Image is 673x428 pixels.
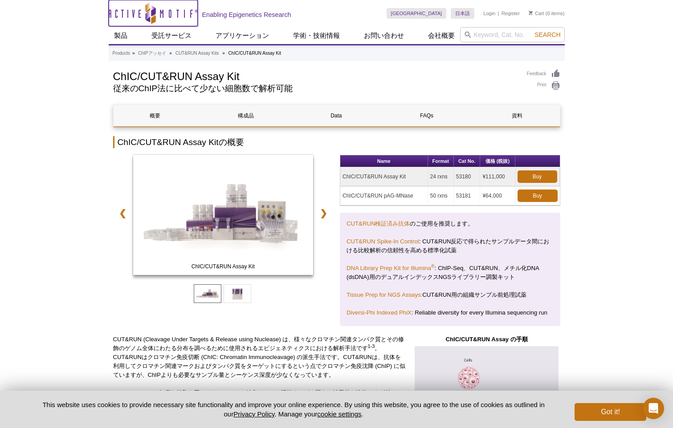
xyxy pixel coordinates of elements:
li: (0 items) [529,8,565,19]
a: Tissue Prep for NGS Assays: [347,291,422,298]
td: 53180 [454,167,481,186]
h2: Enabling Epigenetics Research [202,11,291,19]
sup: ® [431,263,435,269]
a: 製品 [109,27,133,44]
p: CUT&RUN用の組織サンプル前処理試薬 [347,291,554,299]
li: | [498,8,499,19]
img: Your Cart [529,11,533,15]
a: 学術・技術情報 [288,27,345,44]
a: Buy [518,190,558,202]
p: : ChIP-Seq、CUT&RUN、メチル化DNA (dsDNA)用のデュアルインデックスNGSライブラリー調製キット [347,264,554,282]
a: CUT&RUN Spike-In Control [347,238,419,245]
a: ChIPアッセイ [138,49,166,57]
th: Name [340,155,428,167]
th: Format [428,155,454,167]
a: [GEOGRAPHIC_DATA] [387,8,447,19]
a: Data [294,105,378,126]
td: ¥111,000 [480,167,515,186]
a: Buy [518,170,557,183]
a: FAQs [385,105,469,126]
a: 日本語 [451,8,474,19]
a: Register [502,10,520,16]
a: Products [113,49,130,57]
a: Diversi-Phi Indexed PhiX [347,309,412,316]
a: 資料 [475,105,559,126]
a: 会社概要 [423,27,460,44]
div: Open Intercom Messenger [643,398,664,419]
td: ChIC/CUT&RUN pAG-MNase [340,186,428,206]
p: : Reliable diversity for every Illumina sequencing run [347,308,554,317]
p: のご使用を推奨します。 [347,219,554,228]
td: ChIC/CUT&RUN Assay Kit [340,167,428,186]
span: ChIC/CUT&RUN Assay Kit [135,262,311,271]
td: 24 rxns [428,167,454,186]
a: ChIC/CUT&RUN Assay Kit [133,155,314,278]
h2: 従来のChIP法に比べて少ない細胞数で解析可能 [113,85,518,93]
li: » [222,51,225,56]
p: : CUT&RUN反応で得られたサンプルデータ間における比較解析の信頼性を高める標準化試薬 [347,237,554,255]
a: Cart [529,10,544,16]
input: Keyword, Cat. No. [460,27,565,42]
button: cookie settings [317,410,361,418]
th: 価格 (税抜) [480,155,515,167]
h1: ChIC/CUT&RUN Assay Kit [113,69,518,82]
a: お問い合わせ [359,27,409,44]
li: ChIC/CUT&RUN Assay Kit [228,51,281,56]
img: ChIC/CUT&RUN Assay Kit [133,155,314,275]
a: ❮ [113,203,132,223]
button: Got it! [575,403,646,421]
td: 50 rxns [428,186,454,206]
a: Feedback [527,69,560,79]
a: ❯ [314,203,333,223]
li: » [169,51,172,56]
a: 構成品 [204,105,288,126]
a: 受託サービス [146,27,197,44]
sup: 1-3 [368,343,375,349]
button: Search [532,31,563,39]
p: This website uses cookies to provide necessary site functionality and improve your online experie... [27,400,560,419]
li: » [132,51,135,56]
p: CUT&RUN (Cleavage Under Targets & Release using Nuclease) は、様々なクロマチン関連タンパク質とその修飾のゲノム全体にわたる分布を調べるた... [113,335,407,380]
a: Login [483,10,495,16]
a: 概要 [114,105,197,126]
a: Privacy Policy [233,410,274,418]
a: アプリケーション [210,27,274,44]
strong: ChIC/CUT&RUN Assay の手順 [445,336,527,343]
td: 53181 [454,186,481,206]
th: Cat No. [454,155,481,167]
td: ¥64,000 [480,186,515,206]
a: CUT&RUN Assay Kits [175,49,219,57]
span: Search [534,31,560,38]
a: DNA Library Prep Kit for Illumina® [347,265,435,271]
a: Print [527,81,560,91]
a: CUT&RUN検証済み抗体 [347,220,410,227]
h2: ChIC/CUT&RUN Assay Kitの概要 [113,136,560,148]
